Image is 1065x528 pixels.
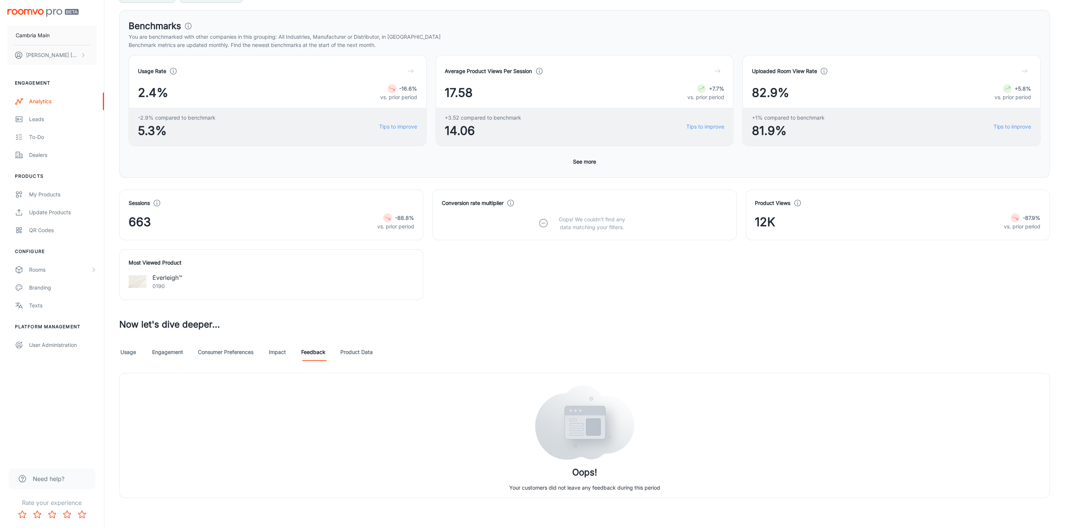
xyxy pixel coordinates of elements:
button: [PERSON_NAME] [PERSON_NAME] [7,45,97,65]
h4: Conversion rate multiplier [442,199,504,207]
a: Product Data [340,343,373,361]
button: See more [570,155,599,168]
div: Branding [29,284,97,292]
strong: +5.8% [1015,85,1031,92]
h4: Most Viewed Product [129,259,414,267]
p: 0190 [152,282,182,290]
span: 17.58 [445,84,473,102]
span: +1% compared to benchmark [752,114,825,122]
a: Tips to improve [686,123,724,131]
button: Cambria Main [7,26,97,45]
h4: Oops! [572,466,597,479]
p: Rate your experience [6,498,98,507]
p: You are benchmarked with other companies in this grouping: All Industries, Manufacturer or Distri... [129,33,1041,41]
p: vs. prior period [1004,222,1041,231]
p: vs. prior period [687,93,724,101]
span: 663 [129,213,151,231]
span: -2.9% compared to benchmark [138,114,215,122]
strong: +7.7% [709,85,724,92]
img: image shape [535,385,634,460]
div: User Administration [29,341,97,349]
img: Roomvo PRO Beta [7,9,79,17]
a: Tips to improve [379,123,418,131]
div: QR Codes [29,226,97,234]
span: 81.9% [752,122,825,140]
div: Update Products [29,208,97,216]
a: Engagement [152,343,183,361]
button: Rate 3 star [45,507,60,522]
p: Benchmark metrics are updated monthly. Find the newest benchmarks at the start of the next month. [129,41,1041,49]
span: 12K [755,213,776,231]
strong: -87.9% [1023,215,1041,221]
h3: Benchmarks [129,19,181,33]
p: Your customers did not leave any feedback during this period [509,484,660,492]
p: vs. prior period [381,93,418,101]
a: Impact [268,343,286,361]
div: Leads [29,115,97,123]
h4: Usage Rate [138,67,166,75]
h4: Uploaded Room View Rate [752,67,817,75]
span: 2.4% [138,84,168,102]
button: Rate 4 star [60,507,75,522]
div: My Products [29,190,97,199]
span: 5.3% [138,122,215,140]
a: Tips to improve [993,123,1031,131]
div: Texts [29,301,97,310]
p: vs. prior period [995,93,1031,101]
h4: Product Views [755,199,791,207]
h4: Sessions [129,199,150,207]
p: vs. prior period [377,222,414,231]
h4: Average Product Views Per Session [445,67,532,75]
a: Consumer Preferences [198,343,253,361]
button: Rate 2 star [30,507,45,522]
span: Need help? [33,474,64,483]
p: Oops! We couldn’t find any data matching your filters. [553,215,631,231]
button: Rate 5 star [75,507,89,522]
strong: -88.8% [395,215,414,221]
button: Rate 1 star [15,507,30,522]
span: +3.52 compared to benchmark [445,114,522,122]
p: [PERSON_NAME] [PERSON_NAME] [26,51,79,59]
div: Analytics [29,97,97,105]
h3: Now let's dive deeper... [119,318,1050,331]
strong: -16.6% [400,85,418,92]
span: 14.06 [445,122,522,140]
a: Usage [119,343,137,361]
img: Everleigh™ [129,273,146,291]
p: Cambria Main [16,31,50,39]
div: To-do [29,133,97,141]
div: Dealers [29,151,97,159]
p: Everleigh™ [152,273,182,282]
a: Feedback [301,343,325,361]
div: Rooms [29,266,91,274]
span: 82.9% [752,84,789,102]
